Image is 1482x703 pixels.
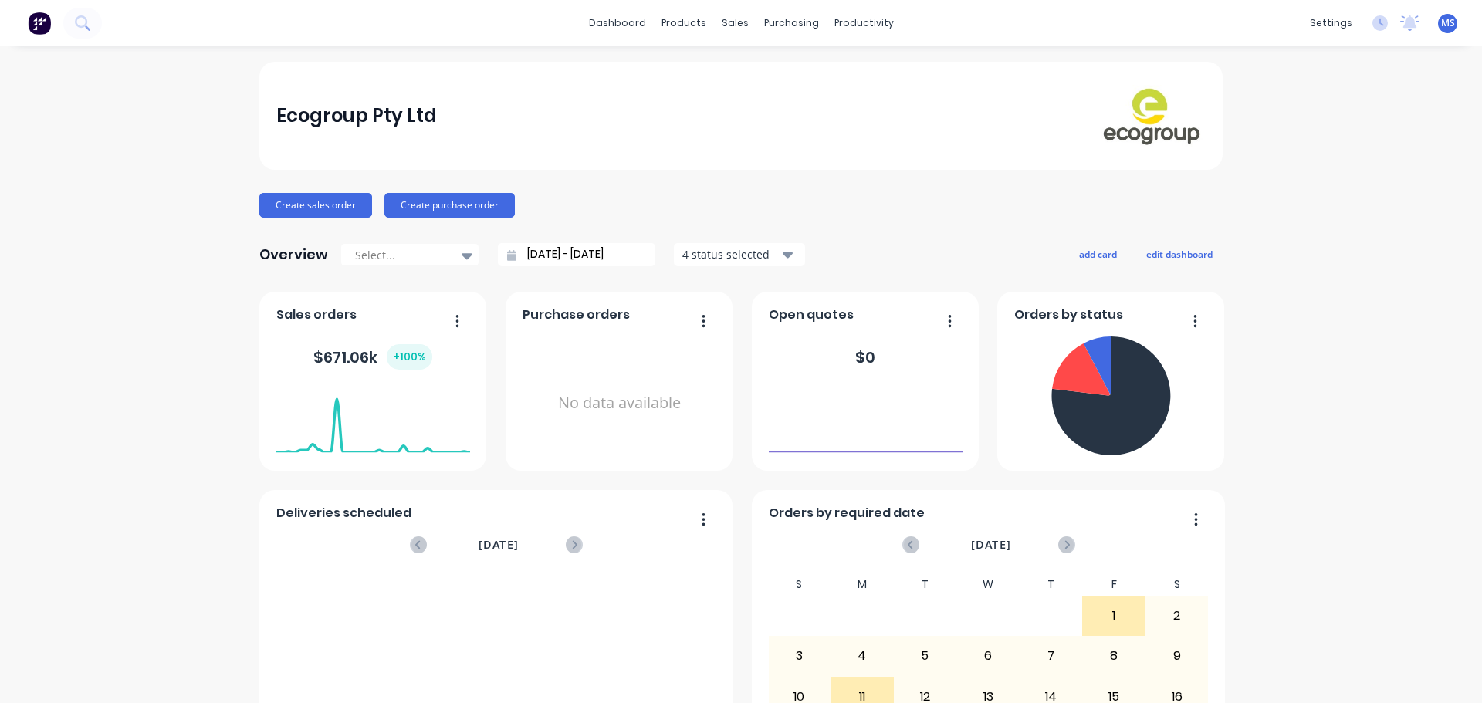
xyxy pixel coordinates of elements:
div: T [894,573,957,596]
div: + 100 % [387,344,432,370]
div: 1 [1083,597,1145,635]
div: Ecogroup Pty Ltd [276,100,437,131]
div: No data available [523,330,716,476]
div: sales [714,12,756,35]
div: 8 [1083,637,1145,675]
span: Orders by status [1014,306,1123,324]
div: Overview [259,239,328,270]
div: W [956,573,1020,596]
img: Ecogroup Pty Ltd [1098,85,1206,146]
div: S [1145,573,1209,596]
div: 4 [831,637,893,675]
div: F [1082,573,1145,596]
div: productivity [827,12,902,35]
button: 4 status selected [674,243,805,266]
div: 5 [895,637,956,675]
button: edit dashboard [1136,244,1223,264]
span: Purchase orders [523,306,630,324]
div: M [831,573,894,596]
a: dashboard [581,12,654,35]
div: products [654,12,714,35]
div: 6 [957,637,1019,675]
div: 2 [1146,597,1208,635]
button: Create sales order [259,193,372,218]
div: $ 671.06k [313,344,432,370]
span: [DATE] [971,536,1011,553]
div: settings [1302,12,1360,35]
span: Sales orders [276,306,357,324]
button: Create purchase order [384,193,515,218]
div: 9 [1146,637,1208,675]
div: S [768,573,831,596]
div: 4 status selected [682,246,780,262]
button: add card [1069,244,1127,264]
div: T [1020,573,1083,596]
div: $ 0 [855,346,875,369]
div: 3 [769,637,831,675]
span: Open quotes [769,306,854,324]
span: MS [1441,16,1455,30]
div: 7 [1020,637,1082,675]
img: Factory [28,12,51,35]
span: [DATE] [479,536,519,553]
div: purchasing [756,12,827,35]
